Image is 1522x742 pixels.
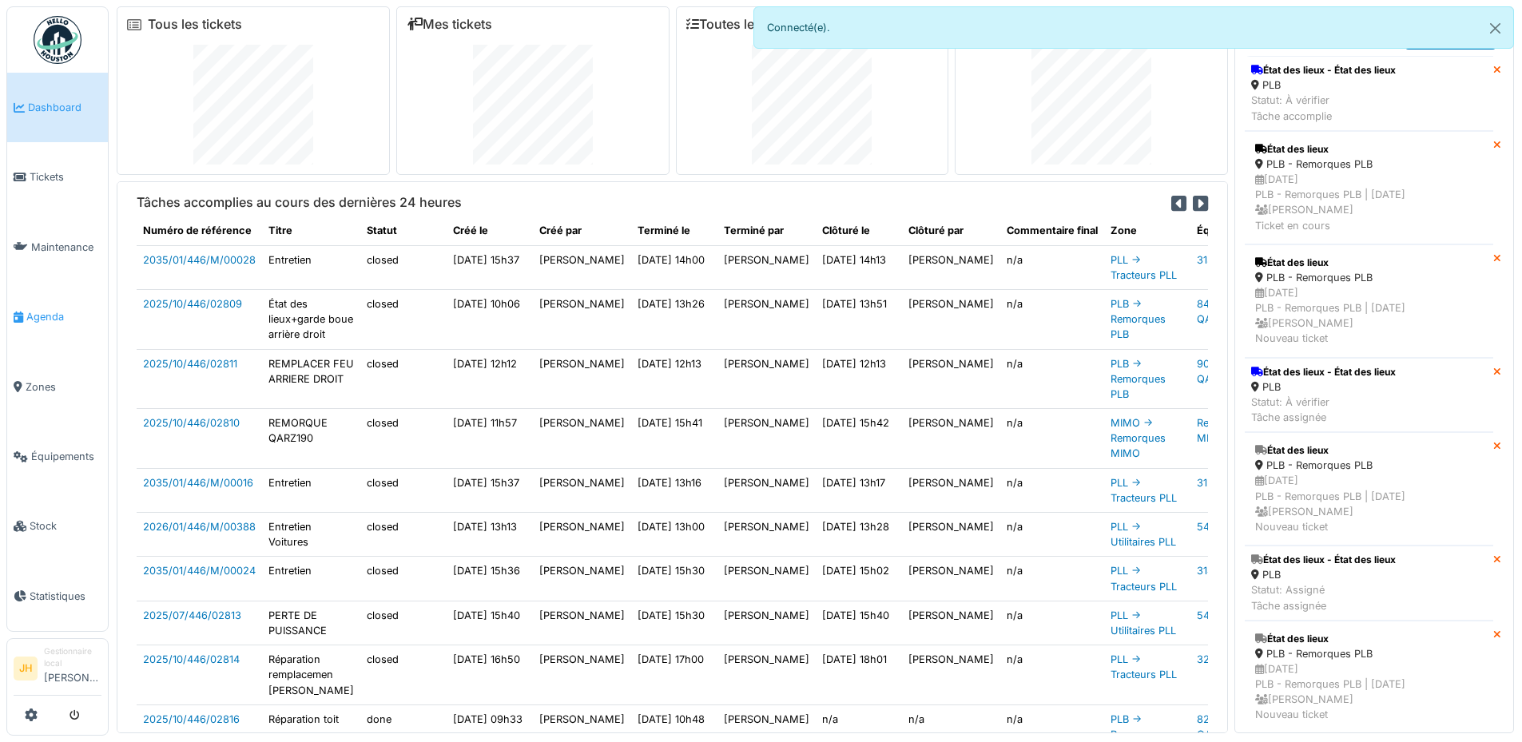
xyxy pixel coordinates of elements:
div: PLB [1251,379,1396,395]
a: 2025/10/446/02814 [143,653,240,665]
td: Entretien [262,468,360,512]
td: [PERSON_NAME] [533,245,631,289]
td: [PERSON_NAME] [902,245,1000,289]
a: Tickets [7,142,108,212]
td: closed [360,645,447,705]
div: PLB - Remorques PLB [1255,458,1483,473]
td: [PERSON_NAME] [717,557,816,601]
span: Stock [30,518,101,534]
span: Dashboard [28,100,101,115]
a: 2025/10/446/02811 [143,358,237,370]
div: Statut: À vérifier Tâche accomplie [1251,93,1396,123]
div: Statut: Assigné Tâche assignée [1251,582,1396,613]
td: closed [360,349,447,409]
div: [DATE] PLB - Remorques PLB | [DATE] [PERSON_NAME] Nouveau ticket [1255,473,1483,534]
td: closed [360,513,447,557]
a: 2025/10/446/02816 [143,713,240,725]
td: [PERSON_NAME] [533,601,631,645]
td: [PERSON_NAME] [533,468,631,512]
span: Maintenance [31,240,101,255]
div: État des lieux [1255,443,1483,458]
td: REMPLACER FEU ARRIERE DROIT [262,349,360,409]
td: [PERSON_NAME] [902,557,1000,601]
td: Réparation remplacemen [PERSON_NAME] [262,645,360,705]
td: n/a [1000,468,1104,512]
td: closed [360,289,447,349]
th: Terminé par [717,216,816,245]
td: [DATE] 13h26 [631,289,717,349]
a: PLL -> Utilitaires PLL [1111,609,1176,637]
td: [DATE] 13h17 [816,468,902,512]
td: État des lieux+garde boue arrière droit [262,289,360,349]
a: Agenda [7,282,108,351]
div: Connecté(e). [753,6,1515,49]
td: n/a [1000,601,1104,645]
a: Remorques MIMO [1197,417,1252,444]
td: n/a [1000,409,1104,469]
td: [PERSON_NAME] [717,245,816,289]
td: [DATE] 17h00 [631,645,717,705]
th: Terminé le [631,216,717,245]
a: 2026/01/446/M/00388 [143,521,256,533]
td: [PERSON_NAME] [533,513,631,557]
a: MIMO -> Remorques MIMO [1111,417,1166,459]
a: État des lieux PLB - Remorques PLB [DATE]PLB - Remorques PLB | [DATE] [PERSON_NAME]Nouveau ticket [1245,621,1493,734]
td: [PERSON_NAME] [902,409,1000,469]
td: [DATE] 13h16 [631,468,717,512]
td: [PERSON_NAME] [902,513,1000,557]
div: Gestionnaire local [44,645,101,670]
td: closed [360,557,447,601]
a: État des lieux - État des lieux PLB Statut: À vérifierTâche assignée [1245,358,1493,433]
td: [DATE] 12h13 [631,349,717,409]
div: PLB - Remorques PLB [1255,270,1483,285]
li: [PERSON_NAME] [44,645,101,692]
td: closed [360,468,447,512]
a: PLL -> Tracteurs PLL [1111,653,1177,680]
th: Numéro de référence [137,216,262,245]
a: État des lieux - État des lieux PLB Statut: AssignéTâche assignée [1245,546,1493,621]
td: [DATE] 12h12 [447,349,533,409]
td: [PERSON_NAME] [717,409,816,469]
a: État des lieux PLB - Remorques PLB [DATE]PLB - Remorques PLB | [DATE] [PERSON_NAME]Ticket en cours [1245,131,1493,244]
td: n/a [1000,645,1104,705]
a: 2025/10/446/02810 [143,417,240,429]
a: Maintenance [7,212,108,282]
td: [PERSON_NAME] [717,468,816,512]
a: PLB -> Remorques PLB [1111,358,1166,400]
td: [DATE] 10h06 [447,289,533,349]
td: [DATE] 13h13 [447,513,533,557]
a: Zones [7,352,108,422]
td: [PERSON_NAME] [717,349,816,409]
div: [DATE] PLB - Remorques PLB | [DATE] [PERSON_NAME] Ticket en cours [1255,172,1483,233]
td: [DATE] 15h30 [631,557,717,601]
div: Statut: À vérifier Tâche assignée [1251,395,1396,425]
span: Équipements [31,449,101,464]
td: [PERSON_NAME] [902,468,1000,512]
td: [PERSON_NAME] [717,289,816,349]
a: 541-EL8745 [1197,609,1254,621]
a: 2035/01/446/M/00016 [143,477,253,489]
td: [DATE] 14h13 [816,245,902,289]
td: n/a [1000,513,1104,557]
td: [PERSON_NAME] [717,645,816,705]
td: [DATE] 16h50 [447,645,533,705]
a: PLL -> Tracteurs PLL [1111,565,1177,592]
div: PLB - Remorques PLB [1255,646,1483,661]
a: 3128-BT9212 [1197,477,1260,489]
td: [PERSON_NAME] [533,349,631,409]
span: Statistiques [30,589,101,604]
td: n/a [1000,349,1104,409]
td: n/a [1000,557,1104,601]
a: Statistiques [7,561,108,631]
a: 544-EJ8225 [1197,521,1258,533]
td: [DATE] 15h40 [816,601,902,645]
div: État des lieux [1255,256,1483,270]
th: Clôturé par [902,216,1000,245]
div: État des lieux - État des lieux [1251,553,1396,567]
a: État des lieux PLB - Remorques PLB [DATE]PLB - Remorques PLB | [DATE] [PERSON_NAME]Nouveau ticket [1245,244,1493,358]
th: Équipement [1190,216,1277,245]
a: Mes tickets [407,17,492,32]
a: 2035/01/446/M/00028 [143,254,256,266]
a: Équipements [7,422,108,491]
div: PLB [1251,77,1396,93]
